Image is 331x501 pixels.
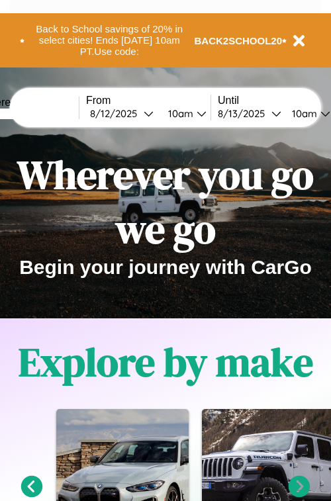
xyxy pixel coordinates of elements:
button: 10am [158,107,211,120]
b: BACK2SCHOOL20 [195,35,283,46]
div: 10am [162,107,197,120]
div: 10am [285,107,320,120]
div: 8 / 13 / 2025 [218,107,271,120]
button: 8/12/2025 [86,107,158,120]
button: Back to School savings of 20% in select cities! Ends [DATE] 10am PT.Use code: [24,20,195,61]
label: From [86,95,211,107]
div: 8 / 12 / 2025 [90,107,144,120]
h1: Explore by make [19,335,313,389]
